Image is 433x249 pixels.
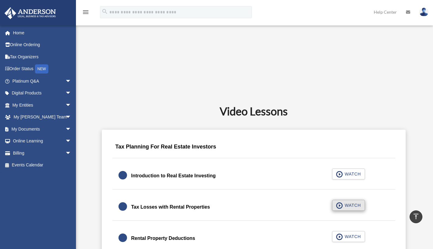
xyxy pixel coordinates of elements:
[4,39,81,51] a: Online Ordering
[332,231,365,242] button: WATCH
[4,123,81,135] a: My Documentsarrow_drop_down
[4,147,81,159] a: Billingarrow_drop_down
[343,234,361,240] span: WATCH
[86,104,422,119] h2: Video Lessons
[112,139,395,158] div: Tax Planning For Real Estate Investors
[82,9,89,16] i: menu
[332,200,365,211] button: WATCH
[4,63,81,75] a: Order StatusNEW
[65,99,77,111] span: arrow_drop_down
[119,169,389,183] a: Introduction to Real Estate Investing WATCH
[412,213,420,220] i: vertical_align_top
[3,7,58,19] img: Anderson Advisors Platinum Portal
[131,234,195,243] div: Rental Property Deductions
[4,75,81,87] a: Platinum Q&Aarrow_drop_down
[65,135,77,148] span: arrow_drop_down
[4,87,81,99] a: Digital Productsarrow_drop_down
[65,75,77,87] span: arrow_drop_down
[4,27,81,39] a: Home
[332,169,365,179] button: WATCH
[101,8,108,15] i: search
[65,123,77,135] span: arrow_drop_down
[82,11,89,16] a: menu
[65,111,77,124] span: arrow_drop_down
[119,231,389,246] a: Rental Property Deductions WATCH
[410,210,422,223] a: vertical_align_top
[343,202,361,208] span: WATCH
[419,8,428,16] img: User Pic
[35,64,48,73] div: NEW
[4,135,81,147] a: Online Learningarrow_drop_down
[131,172,216,180] div: Introduction to Real Estate Investing
[343,171,361,177] span: WATCH
[131,203,210,211] div: Tax Losses with Rental Properties
[65,147,77,159] span: arrow_drop_down
[4,111,81,123] a: My [PERSON_NAME] Teamarrow_drop_down
[65,87,77,100] span: arrow_drop_down
[119,200,389,214] a: Tax Losses with Rental Properties WATCH
[4,99,81,111] a: My Entitiesarrow_drop_down
[4,51,81,63] a: Tax Organizers
[4,159,81,171] a: Events Calendar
